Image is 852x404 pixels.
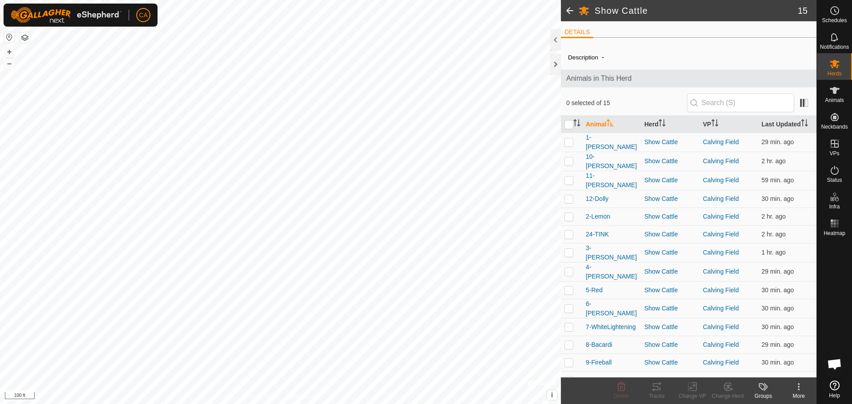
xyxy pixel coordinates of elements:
li: DETAILS [561,27,593,38]
p-sorticon: Activate to sort [711,121,718,128]
div: Show Cattle [644,194,696,204]
div: Show Cattle [644,322,696,332]
span: [PERSON_NAME] [586,376,637,385]
div: Show Cattle [644,248,696,257]
span: VPs [829,151,839,156]
p-sorticon: Activate to sort [659,121,666,128]
div: More [781,392,816,400]
span: 7-WhiteLightening [586,322,636,332]
span: Sep 15, 2025, 9:07 AM [761,177,794,184]
span: Heatmap [824,231,845,236]
a: Calving Field [703,268,739,275]
span: 3-[PERSON_NAME] [586,243,637,262]
div: Show Cattle [644,358,696,367]
span: i [551,391,553,399]
span: CA [139,11,147,20]
div: Open chat [821,351,848,377]
span: Sep 15, 2025, 8:07 AM [761,157,786,165]
span: Sep 15, 2025, 9:36 AM [761,286,794,294]
span: 0 selected of 15 [566,98,687,108]
a: Calving Field [703,359,739,366]
div: Tracks [639,392,674,400]
span: 2-Lemon [586,212,610,221]
span: Animals [825,98,844,103]
span: 9-Fireball [586,358,611,367]
span: Sep 15, 2025, 9:38 AM [761,341,794,348]
div: Groups [745,392,781,400]
span: 6-[PERSON_NAME] [586,299,637,318]
a: Calving Field [703,231,739,238]
p-sorticon: Activate to sort [801,121,808,128]
button: Map Layers [20,32,30,43]
a: Calving Field [703,213,739,220]
span: Sep 15, 2025, 8:37 AM [761,249,786,256]
div: Change VP [674,392,710,400]
span: 15 [798,4,808,17]
div: Show Cattle [644,230,696,239]
span: Sep 15, 2025, 7:37 AM [761,231,786,238]
img: Gallagher Logo [11,7,122,23]
a: Calving Field [703,377,739,384]
span: 24-TINK [586,230,609,239]
label: Description [568,54,598,61]
a: Calving Field [703,157,739,165]
span: Status [827,177,842,183]
span: Help [829,393,840,398]
span: Herds [827,71,841,76]
span: Notifications [820,44,849,50]
div: Show Cattle [644,304,696,313]
span: - [598,50,607,64]
span: Neckbands [821,124,848,129]
a: Calving Field [703,305,739,312]
a: Calving Field [703,341,739,348]
button: Reset Map [4,32,15,43]
div: Show Cattle [644,376,696,385]
button: + [4,47,15,57]
span: 11-[PERSON_NAME] [586,171,637,190]
a: Privacy Policy [245,392,279,400]
p-sorticon: Activate to sort [573,121,580,128]
a: Calving Field [703,286,739,294]
a: Contact Us [289,392,316,400]
span: Sep 15, 2025, 7:37 AM [761,213,786,220]
p-sorticon: Activate to sort [607,121,614,128]
div: Show Cattle [644,212,696,221]
span: Infra [829,204,840,209]
button: i [547,390,557,400]
input: Search (S) [687,94,794,112]
span: Sep 15, 2025, 9:37 AM [761,195,794,202]
a: Calving Field [703,249,739,256]
a: Help [817,377,852,402]
div: Show Cattle [644,137,696,147]
th: VP [699,116,758,133]
span: Sep 15, 2025, 9:38 AM [761,377,794,384]
span: Schedules [822,18,847,23]
a: Calving Field [703,195,739,202]
span: 1-[PERSON_NAME] [586,133,637,152]
span: 10-[PERSON_NAME] [586,152,637,171]
span: 4-[PERSON_NAME] [586,263,637,281]
span: 5-Red [586,286,603,295]
div: Show Cattle [644,340,696,349]
span: Sep 15, 2025, 9:36 AM [761,305,794,312]
th: Herd [641,116,699,133]
th: Animal [582,116,641,133]
div: Change Herd [710,392,745,400]
div: Show Cattle [644,157,696,166]
div: Show Cattle [644,286,696,295]
th: Last Updated [758,116,816,133]
span: Sep 15, 2025, 9:36 AM [761,359,794,366]
span: 8-Bacardi [586,340,612,349]
span: Sep 15, 2025, 9:37 AM [761,268,794,275]
span: 12-Dolly [586,194,608,204]
div: Show Cattle [644,267,696,276]
span: Sep 15, 2025, 9:37 AM [761,323,794,330]
div: Show Cattle [644,176,696,185]
a: Calving Field [703,138,739,145]
span: Animals in This Herd [566,73,811,84]
h2: Show Cattle [595,5,798,16]
button: – [4,58,15,69]
a: Calving Field [703,323,739,330]
span: Sep 15, 2025, 9:38 AM [761,138,794,145]
span: Delete [614,393,629,399]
